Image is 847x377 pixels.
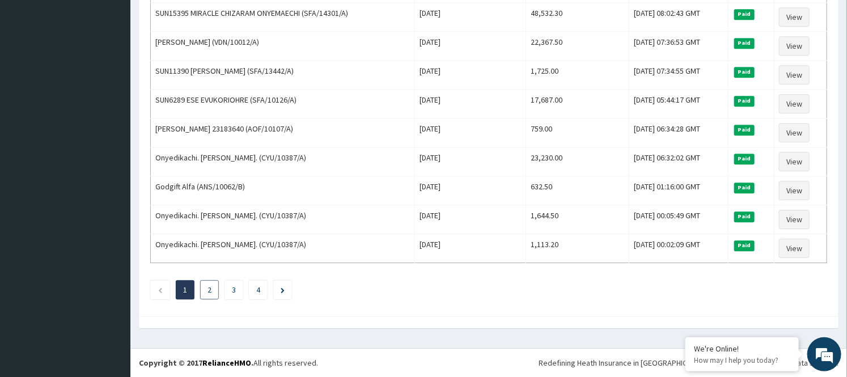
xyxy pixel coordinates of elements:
span: Paid [734,9,755,19]
span: Paid [734,67,755,77]
td: [DATE] [415,234,526,263]
td: [DATE] [415,205,526,234]
div: Redefining Heath Insurance in [GEOGRAPHIC_DATA] using Telemedicine and Data Science! [539,357,838,368]
td: [PERSON_NAME] 23183640 (AOF/10107/A) [151,118,415,147]
td: SUN11390 [PERSON_NAME] (SFA/13442/A) [151,61,415,90]
a: View [779,239,810,258]
p: How may I help you today? [694,355,790,365]
span: Paid [734,240,755,251]
td: [DATE] 06:34:28 GMT [629,118,729,147]
td: SUN15395 MIRACLE CHIZARAM ONYEMAECHI (SFA/14301/A) [151,3,415,32]
span: Paid [734,125,755,135]
span: Paid [734,154,755,164]
a: View [779,7,810,27]
td: 632.50 [526,176,629,205]
td: 1,113.20 [526,234,629,263]
td: [PERSON_NAME] (VDN/10012/A) [151,32,415,61]
a: View [779,36,810,56]
a: RelianceHMO [202,358,251,368]
td: [DATE] [415,32,526,61]
td: [DATE] 07:34:55 GMT [629,61,729,90]
div: Minimize live chat window [186,6,213,33]
span: Paid [734,211,755,222]
a: View [779,181,810,200]
span: Paid [734,96,755,106]
a: Page 2 [207,285,211,295]
a: Page 1 is your current page [183,285,187,295]
img: d_794563401_company_1708531726252_794563401 [21,57,46,85]
td: Onyedikachi. [PERSON_NAME]. (CYU/10387/A) [151,205,415,234]
td: Onyedikachi. [PERSON_NAME]. (CYU/10387/A) [151,234,415,263]
div: Chat with us now [59,63,190,78]
td: [DATE] [415,118,526,147]
textarea: Type your message and hit 'Enter' [6,254,216,294]
td: [DATE] 05:44:17 GMT [629,90,729,118]
td: 17,687.00 [526,90,629,118]
span: We're online! [66,115,156,230]
a: View [779,210,810,229]
a: Page 4 [256,285,260,295]
td: [DATE] [415,90,526,118]
a: Previous page [158,285,163,295]
td: Godgift Alfa (ANS/10062/B) [151,176,415,205]
td: [DATE] 08:02:43 GMT [629,3,729,32]
td: Onyedikachi. [PERSON_NAME]. (CYU/10387/A) [151,147,415,176]
a: Page 3 [232,285,236,295]
td: [DATE] 01:16:00 GMT [629,176,729,205]
td: [DATE] 06:32:02 GMT [629,147,729,176]
a: Next page [281,285,285,295]
strong: Copyright © 2017 . [139,358,253,368]
td: 1,725.00 [526,61,629,90]
td: 48,532.30 [526,3,629,32]
span: Paid [734,183,755,193]
a: View [779,123,810,142]
a: View [779,94,810,113]
td: [DATE] [415,3,526,32]
td: [DATE] 07:36:53 GMT [629,32,729,61]
footer: All rights reserved. [130,348,847,377]
td: SUN6289 ESE EVUKORIOHRE (SFA/10126/A) [151,90,415,118]
td: 23,230.00 [526,147,629,176]
td: [DATE] [415,147,526,176]
span: Paid [734,38,755,48]
td: [DATE] [415,61,526,90]
td: 759.00 [526,118,629,147]
td: [DATE] 00:05:49 GMT [629,205,729,234]
div: We're Online! [694,344,790,354]
a: View [779,152,810,171]
td: 1,644.50 [526,205,629,234]
a: View [779,65,810,84]
td: [DATE] 00:02:09 GMT [629,234,729,263]
td: 22,367.50 [526,32,629,61]
td: [DATE] [415,176,526,205]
